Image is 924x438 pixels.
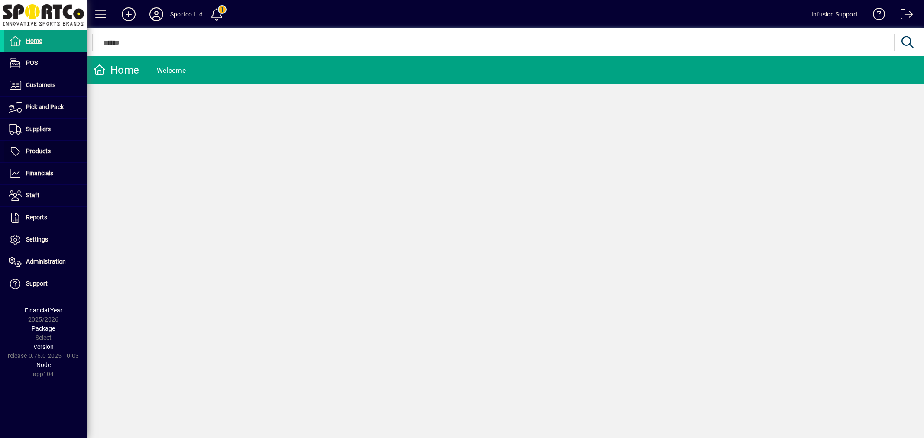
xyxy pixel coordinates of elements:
[26,81,55,88] span: Customers
[26,170,53,177] span: Financials
[811,7,858,21] div: Infusion Support
[894,2,913,30] a: Logout
[26,214,47,221] span: Reports
[93,63,139,77] div: Home
[26,37,42,44] span: Home
[4,251,87,273] a: Administration
[170,7,203,21] div: Sportco Ltd
[115,6,143,22] button: Add
[866,2,885,30] a: Knowledge Base
[26,59,38,66] span: POS
[4,273,87,295] a: Support
[4,207,87,229] a: Reports
[32,325,55,332] span: Package
[26,236,48,243] span: Settings
[4,229,87,251] a: Settings
[25,307,62,314] span: Financial Year
[36,361,51,368] span: Node
[4,52,87,74] a: POS
[4,163,87,184] a: Financials
[4,74,87,96] a: Customers
[26,258,66,265] span: Administration
[26,126,51,132] span: Suppliers
[4,141,87,162] a: Products
[26,280,48,287] span: Support
[26,148,51,155] span: Products
[143,6,170,22] button: Profile
[26,192,39,199] span: Staff
[157,64,186,77] div: Welcome
[4,97,87,118] a: Pick and Pack
[33,343,54,350] span: Version
[4,119,87,140] a: Suppliers
[4,185,87,206] a: Staff
[26,103,64,110] span: Pick and Pack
